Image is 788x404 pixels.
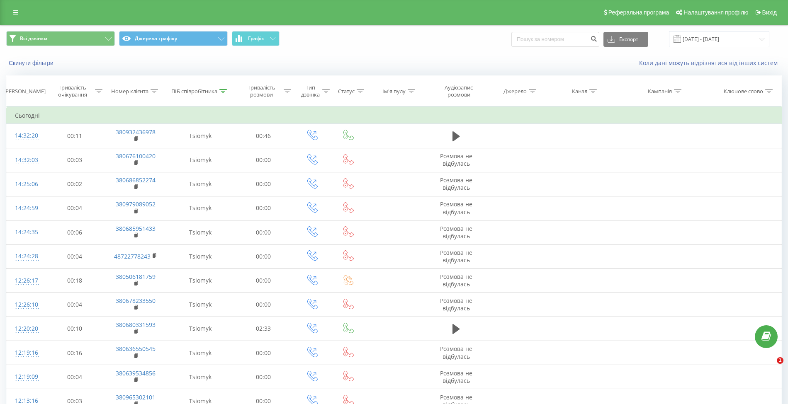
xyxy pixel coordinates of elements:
td: 00:00 [233,269,293,293]
a: 380965302101 [116,393,156,401]
div: Джерело [503,88,527,95]
div: 12:26:17 [15,273,36,289]
td: Tsiomyk [167,148,233,172]
div: 14:24:28 [15,248,36,264]
span: Розмова не відбулась [440,369,472,385]
div: 14:32:20 [15,128,36,144]
span: Розмова не відбулась [440,225,472,240]
iframe: Intercom live chat [760,357,780,377]
span: Розмова не відбулась [440,176,472,191]
div: Тип дзвінка [301,84,320,98]
div: 14:32:03 [15,152,36,168]
td: Tsiomyk [167,172,233,196]
td: 00:00 [233,341,293,365]
td: Tsiomyk [167,196,233,220]
td: 00:00 [233,220,293,244]
a: 380676100420 [116,152,156,160]
a: 380686852274 [116,176,156,184]
td: Tsiomyk [167,220,233,244]
td: Tsiomyk [167,365,233,389]
div: Ключове слово [724,88,763,95]
td: 00:04 [45,196,105,220]
td: 00:00 [233,293,293,317]
td: 00:04 [45,365,105,389]
span: Вихід [762,9,777,16]
button: Графік [232,31,280,46]
span: Розмова не відбулась [440,200,472,215]
td: 00:10 [45,317,105,341]
button: Експорт [603,32,648,47]
td: 00:00 [233,172,293,196]
span: Розмова не відбулась [440,297,472,312]
div: 14:25:06 [15,176,36,192]
a: 48722778243 [114,252,151,260]
span: Розмова не відбулась [440,152,472,167]
td: Tsiomyk [167,269,233,293]
div: Номер клієнта [111,88,148,95]
div: 14:24:35 [15,224,36,240]
td: 00:04 [45,244,105,269]
span: Всі дзвінки [20,35,47,42]
div: 12:19:09 [15,369,36,385]
span: Графік [248,36,264,41]
a: 380678233550 [116,297,156,305]
button: Джерела трафіку [119,31,228,46]
td: Tsiomyk [167,124,233,148]
td: 00:00 [233,148,293,172]
td: 00:46 [233,124,293,148]
div: 12:26:10 [15,297,36,313]
div: Канал [572,88,587,95]
td: 00:00 [233,196,293,220]
td: 00:16 [45,341,105,365]
td: 00:02 [45,172,105,196]
a: 380680331593 [116,321,156,329]
div: Тривалість очікування [52,84,93,98]
td: Tsiomyk [167,293,233,317]
td: 02:33 [233,317,293,341]
div: Ім'я пулу [382,88,406,95]
td: 00:00 [233,244,293,269]
td: 00:11 [45,124,105,148]
td: 00:00 [233,365,293,389]
div: Кампанія [648,88,672,95]
td: 00:06 [45,220,105,244]
a: 380979089052 [116,200,156,208]
span: Налаштування профілю [683,9,748,16]
span: Розмова не відбулась [440,345,472,360]
div: [PERSON_NAME] [4,88,46,95]
span: Розмова не відбулась [440,273,472,288]
a: 380932436978 [116,128,156,136]
div: Статус [338,88,355,95]
button: Всі дзвінки [6,31,115,46]
div: Аудіозапис розмови [435,84,482,98]
span: Розмова не відбулась [440,249,472,264]
td: Tsiomyk [167,244,233,269]
div: 14:24:59 [15,200,36,216]
a: 380685951433 [116,225,156,232]
a: 380506181759 [116,273,156,281]
a: 380636550545 [116,345,156,353]
td: 00:18 [45,269,105,293]
span: Реферальна програма [608,9,669,16]
td: Tsiomyk [167,341,233,365]
a: Коли дані можуть відрізнятися вiд інших систем [639,59,782,67]
div: Тривалість розмови [241,84,282,98]
td: Tsiomyk [167,317,233,341]
input: Пошук за номером [511,32,599,47]
span: 1 [777,357,783,364]
td: 00:03 [45,148,105,172]
button: Скинути фільтри [6,59,58,67]
div: ПІБ співробітника [171,88,217,95]
div: 12:20:20 [15,321,36,337]
a: 380639534856 [116,369,156,377]
td: Сьогодні [7,107,782,124]
td: 00:04 [45,293,105,317]
div: 12:19:16 [15,345,36,361]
